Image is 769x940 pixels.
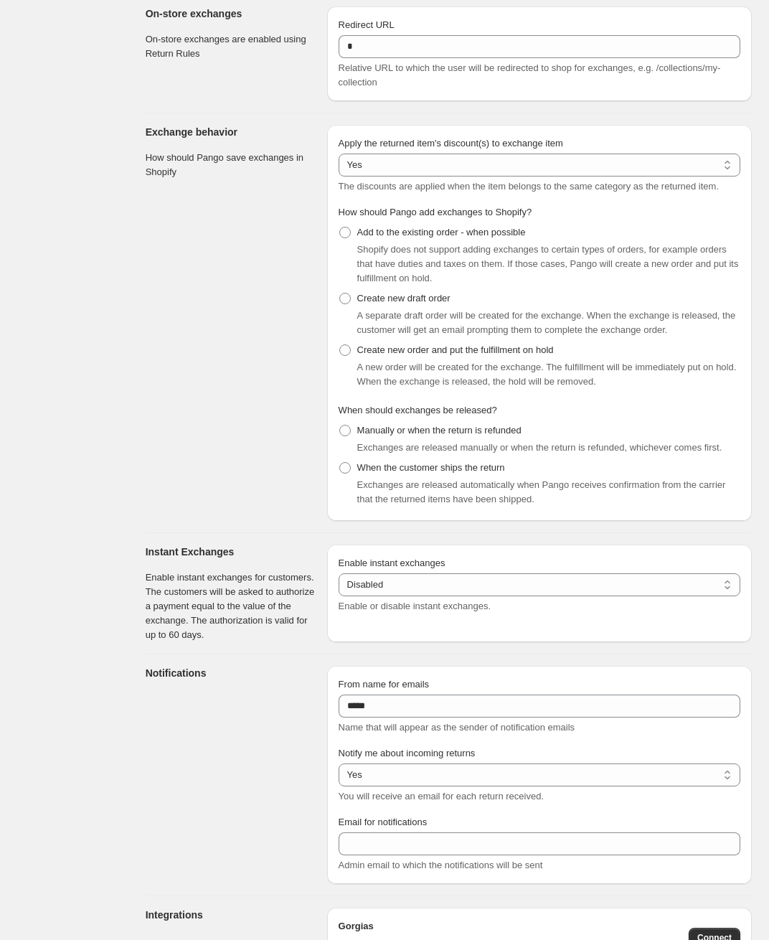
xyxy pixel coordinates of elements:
[146,545,316,559] h3: Instant Exchanges
[339,722,575,733] span: Name that will appear as the sender of notification emails
[339,405,497,415] span: When should exchanges be released?
[339,62,721,88] span: Relative URL to which the user will be redirected to shop for exchanges, e.g. /collections/my-col...
[339,181,719,192] span: The discounts are applied when the item belongs to the same category as the returned item.
[357,344,554,355] span: Create new order and put the fulfillment on hold
[339,19,395,30] span: Redirect URL
[357,227,526,238] span: Add to the existing order - when possible
[339,558,445,568] span: Enable instant exchanges
[339,679,429,690] span: From name for emails
[339,601,491,611] span: Enable or disable instant exchanges.
[146,570,316,642] p: Enable instant exchanges for customers. The customers will be asked to authorize a payment equal ...
[357,310,736,335] span: A separate draft order will be created for the exchange. When the exchange is released, the custo...
[357,442,722,453] span: Exchanges are released manually or when the return is refunded, whichever comes first.
[357,293,450,304] span: Create new draft order
[146,32,316,61] p: On-store exchanges are enabled using Return Rules
[339,138,563,149] span: Apply the returned item's discount(s) to exchange item
[357,462,505,473] span: When the customer ships the return
[146,6,316,21] h3: On-store exchanges
[339,207,532,217] span: How should Pango add exchanges to Shopify?
[339,748,476,758] span: Notify me about incoming returns
[339,817,428,827] span: Email for notifications
[146,151,316,179] p: How should Pango save exchanges in Shopify
[146,908,316,922] h3: Integrations
[146,666,316,680] h3: Notifications
[339,791,544,802] span: You will receive an email for each return received.
[339,919,552,934] h2: Gorgias
[357,362,737,387] span: A new order will be created for the exchange. The fulfillment will be immediately put on hold. Wh...
[357,425,522,436] span: Manually or when the return is refunded
[357,479,726,504] span: Exchanges are released automatically when Pango receives confirmation from the carrier that the r...
[146,125,316,139] h3: Exchange behavior
[357,244,739,283] span: Shopify does not support adding exchanges to certain types of orders, for example orders that hav...
[339,860,543,870] span: Admin email to which the notifications will be sent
